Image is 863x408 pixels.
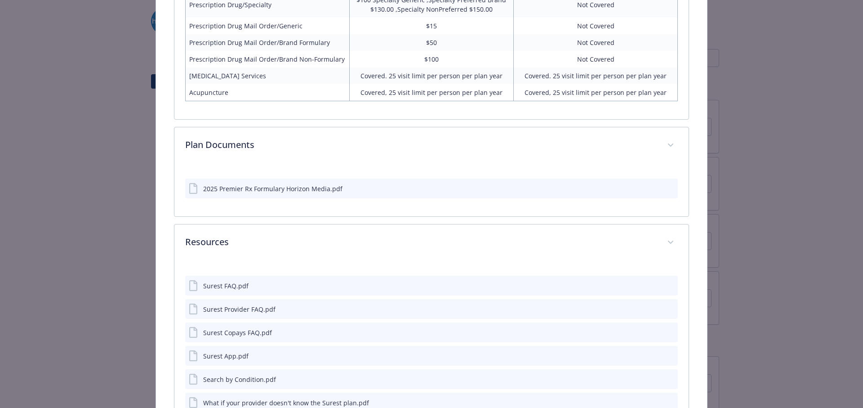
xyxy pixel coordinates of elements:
[514,67,678,84] td: Covered. 25 visit limit per person per plan year
[652,398,659,408] button: download file
[666,184,674,194] button: preview file
[203,281,249,291] div: Surest FAQ.pdf
[203,398,369,408] div: What if your provider doesn't know the Surest plan.pdf
[185,67,349,84] td: [MEDICAL_DATA] Services
[514,34,678,51] td: Not Covered
[666,281,674,291] button: preview file
[514,84,678,101] td: Covered, 25 visit limit per person per plan year
[349,34,513,51] td: $50
[666,375,674,384] button: preview file
[666,328,674,337] button: preview file
[652,305,659,314] button: download file
[514,51,678,67] td: Not Covered
[666,305,674,314] button: preview file
[652,328,659,337] button: download file
[185,34,349,51] td: Prescription Drug Mail Order/Brand Formulary
[185,51,349,67] td: Prescription Drug Mail Order/Brand Non-Formulary
[185,235,657,249] p: Resources
[203,351,249,361] div: Surest App.pdf
[349,67,513,84] td: Covered. 25 visit limit per person per plan year
[174,127,689,164] div: Plan Documents
[185,84,349,101] td: Acupuncture
[349,84,513,101] td: Covered, 25 visit limit per person per plan year
[174,224,689,261] div: Resources
[203,328,272,337] div: Surest Copays FAQ.pdf
[185,18,349,34] td: Prescription Drug Mail Order/Generic
[349,18,513,34] td: $15
[650,184,659,194] button: download file
[652,281,659,291] button: download file
[185,138,657,152] p: Plan Documents
[174,164,689,216] div: Plan Documents
[666,351,674,361] button: preview file
[203,184,343,193] div: 2025 Premier Rx Formulary Horizon Media.pdf
[514,18,678,34] td: Not Covered
[666,398,674,408] button: preview file
[652,375,659,384] button: download file
[203,305,276,314] div: Surest Provider FAQ.pdf
[349,51,513,67] td: $100
[203,375,276,384] div: Search by Condition.pdf
[652,351,659,361] button: download file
